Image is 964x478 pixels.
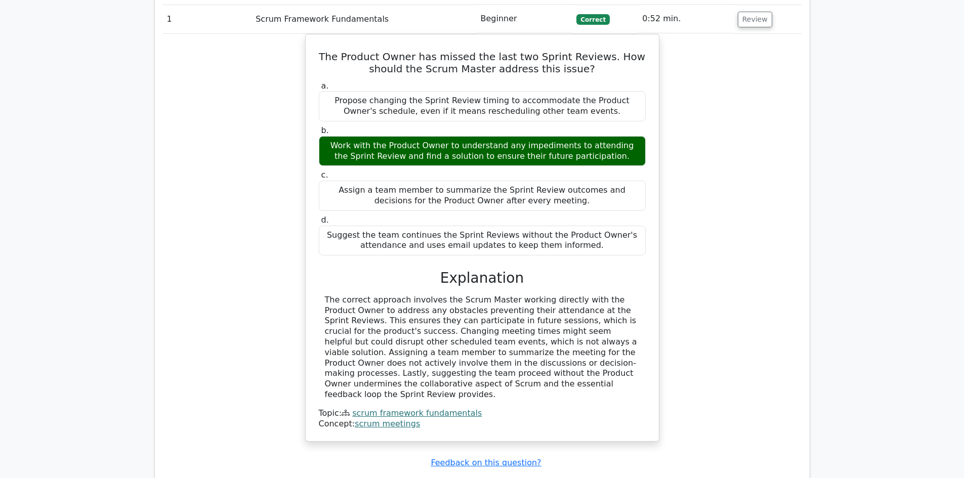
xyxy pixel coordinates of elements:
[325,295,640,400] div: The correct approach involves the Scrum Master working directly with the Product Owner to address...
[318,51,647,75] h5: The Product Owner has missed the last two Sprint Reviews. How should the Scrum Master address thi...
[576,14,609,24] span: Correct
[319,226,646,256] div: Suggest the team continues the Sprint Reviews without the Product Owner's attendance and uses ema...
[431,458,541,467] a: Feedback on this question?
[477,5,573,33] td: Beginner
[319,408,646,419] div: Topic:
[319,181,646,211] div: Assign a team member to summarize the Sprint Review outcomes and decisions for the Product Owner ...
[321,215,329,225] span: d.
[321,125,329,135] span: b.
[321,81,329,91] span: a.
[638,5,734,33] td: 0:52 min.
[319,136,646,166] div: Work with the Product Owner to understand any impediments to attending the Sprint Review and find...
[352,408,482,418] a: scrum framework fundamentals
[355,419,420,428] a: scrum meetings
[321,170,328,180] span: c.
[163,5,252,33] td: 1
[252,5,476,33] td: Scrum Framework Fundamentals
[325,270,640,287] h3: Explanation
[319,419,646,429] div: Concept:
[738,12,772,27] button: Review
[319,91,646,121] div: Propose changing the Sprint Review timing to accommodate the Product Owner's schedule, even if it...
